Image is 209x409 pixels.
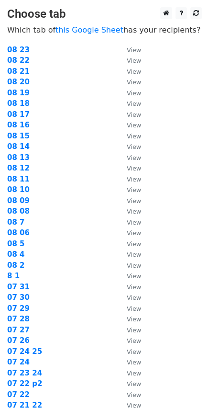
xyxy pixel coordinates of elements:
small: View [127,208,141,215]
a: View [117,121,141,129]
small: View [127,122,141,129]
a: 07 29 [7,304,30,313]
small: View [127,380,141,387]
small: View [127,402,141,409]
a: 08 18 [7,99,30,108]
a: View [117,390,141,399]
small: View [127,219,141,226]
a: 07 28 [7,315,30,323]
a: View [117,379,141,388]
a: View [117,358,141,366]
a: View [117,196,141,205]
small: View [127,229,141,237]
strong: 08 21 [7,67,30,76]
a: View [117,272,141,280]
a: View [117,347,141,356]
a: View [117,228,141,237]
small: View [127,305,141,312]
a: View [117,315,141,323]
strong: 08 10 [7,185,30,194]
a: 08 12 [7,164,30,172]
a: 08 15 [7,132,30,140]
a: View [117,78,141,86]
strong: 07 24 25 [7,347,42,356]
small: View [127,240,141,248]
small: View [127,100,141,107]
a: View [117,67,141,76]
a: View [117,250,141,259]
a: View [117,142,141,151]
small: View [127,57,141,64]
small: View [127,327,141,334]
a: 08 2 [7,261,25,270]
a: 08 06 [7,228,30,237]
a: 08 19 [7,89,30,97]
a: View [117,153,141,162]
strong: 07 31 [7,283,30,291]
small: View [127,337,141,344]
small: View [127,294,141,301]
a: 07 30 [7,293,30,302]
strong: 07 22 [7,390,30,399]
a: View [117,336,141,345]
a: 07 26 [7,336,30,345]
p: Which tab of has your recipients? [7,25,202,35]
a: this Google Sheet [55,25,123,34]
small: View [127,79,141,86]
a: 08 11 [7,175,30,183]
small: View [127,111,141,118]
a: 08 17 [7,110,30,119]
a: View [117,132,141,140]
small: View [127,68,141,75]
a: 08 4 [7,250,25,259]
strong: 07 24 [7,358,30,366]
small: View [127,186,141,193]
small: View [127,251,141,258]
a: 08 13 [7,153,30,162]
a: 8 1 [7,272,20,280]
a: View [117,283,141,291]
strong: 08 22 [7,56,30,65]
small: View [127,262,141,269]
a: 08 14 [7,142,30,151]
small: View [127,143,141,150]
a: 07 27 [7,326,30,334]
a: View [117,261,141,270]
a: View [117,56,141,65]
small: View [127,197,141,204]
a: View [117,99,141,108]
strong: 08 5 [7,239,25,248]
small: View [127,316,141,323]
strong: 08 09 [7,196,30,205]
a: 08 23 [7,45,30,54]
a: View [117,207,141,216]
a: 08 20 [7,78,30,86]
a: 07 22 p2 [7,379,42,388]
h3: Choose tab [7,7,202,21]
small: View [127,273,141,280]
a: View [117,304,141,313]
small: View [127,359,141,366]
small: View [127,165,141,172]
small: View [127,284,141,291]
a: 08 08 [7,207,30,216]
